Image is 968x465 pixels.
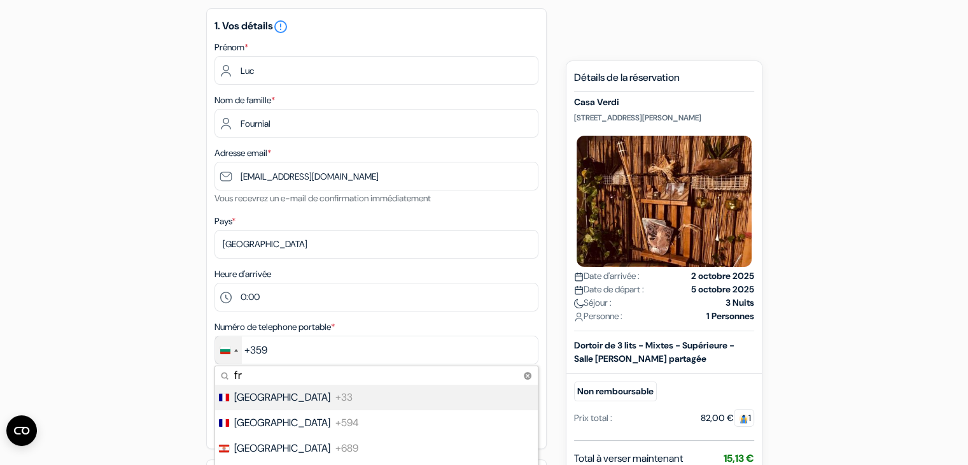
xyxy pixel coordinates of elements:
span: 1 [734,409,754,427]
button: Ouvrir le widget CMP [6,415,37,446]
div: Prix total : [574,411,612,425]
h5: Détails de la réservation [574,71,754,92]
label: Adresse email [214,147,271,160]
label: Pays [214,215,235,228]
strong: 1 Personnes [706,310,754,323]
span: +594 [335,415,359,431]
input: Entrer le nom de famille [214,109,538,138]
span: Séjour : [574,296,612,310]
img: moon.svg [574,299,584,308]
span: [GEOGRAPHIC_DATA] [234,415,330,431]
img: calendar.svg [574,285,584,295]
small: Non remboursable [574,382,657,401]
label: Numéro de telephone portable [214,320,335,334]
span: Date d'arrivée : [574,269,640,283]
span: [GEOGRAPHIC_DATA] [234,390,330,405]
img: guest.svg [739,414,748,424]
span: Date de départ : [574,283,644,296]
div: +359 [244,343,267,358]
h5: Casa Verdi [574,97,754,108]
div: 82,00 € [701,411,754,425]
p: [STREET_ADDRESS][PERSON_NAME] [574,113,754,123]
span: Personne : [574,310,622,323]
img: calendar.svg [574,272,584,282]
label: Prénom [214,41,248,54]
label: Nom de famille [214,94,275,107]
i: error_outline [273,19,288,34]
span: +689 [335,441,358,456]
strong: 3 Nuits [726,296,754,310]
img: user_icon.svg [574,312,584,322]
span: 15,13 € [724,452,754,465]
span: +33 [335,390,353,405]
a: error_outline [273,19,288,32]
small: Vous recevrez un e-mail de confirmation immédiatement [214,192,431,204]
input: Entrer adresse e-mail [214,162,538,190]
input: Search [215,366,538,385]
h5: 1. Vos détails [214,19,538,34]
button: Clear search [520,368,535,383]
input: Entrez votre prénom [214,56,538,85]
span: [GEOGRAPHIC_DATA] [234,441,330,456]
button: Change country, selected Bulgaria (+359) [215,336,267,364]
b: Dortoir de 3 lits - Mixtes - Supérieure - Salle [PERSON_NAME] partagée [574,340,734,364]
strong: 2 octobre 2025 [691,269,754,283]
strong: 5 octobre 2025 [691,283,754,296]
label: Heure d'arrivée [214,268,271,281]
